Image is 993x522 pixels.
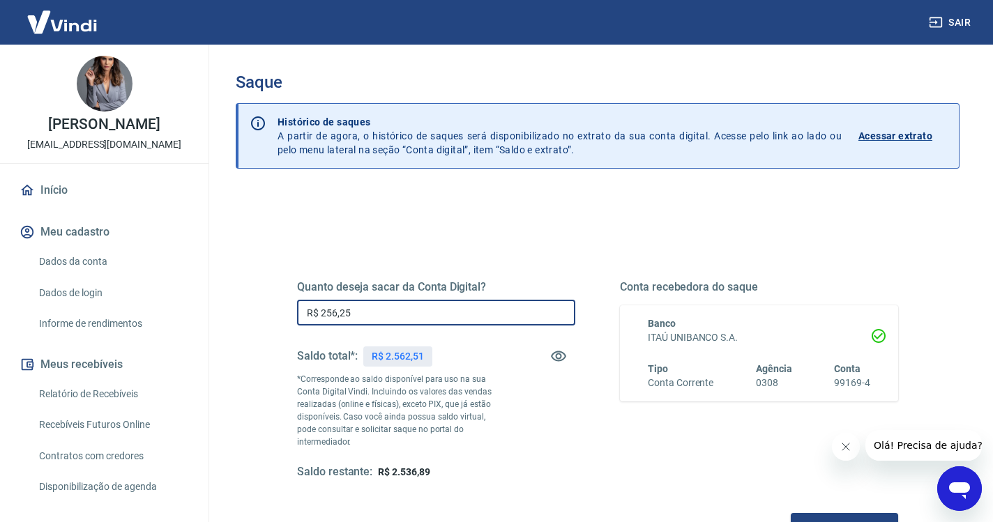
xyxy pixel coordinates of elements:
iframe: Botão para abrir a janela de mensagens [937,466,982,511]
h3: Saque [236,72,960,92]
a: Dados da conta [33,247,192,276]
a: Contratos com credores [33,442,192,470]
a: Informe de rendimentos [33,309,192,338]
p: A partir de agora, o histórico de saques será disponibilizado no extrato da sua conta digital. Ac... [278,115,842,157]
img: Vindi [17,1,107,43]
span: Olá! Precisa de ajuda? [8,10,117,21]
a: Dados de login [33,279,192,307]
p: Histórico de saques [278,115,842,129]
p: [EMAIL_ADDRESS][DOMAIN_NAME] [27,137,181,152]
a: Recebíveis Futuros Online [33,410,192,439]
h5: Quanto deseja sacar da Conta Digital? [297,280,575,294]
p: R$ 2.562,51 [372,349,423,364]
h6: ITAÚ UNIBANCO S.A. [648,330,870,345]
a: Início [17,175,192,206]
p: *Corresponde ao saldo disponível para uso na sua Conta Digital Vindi. Incluindo os valores das ve... [297,373,506,448]
h6: 0308 [756,376,792,390]
p: [PERSON_NAME] [48,117,160,132]
span: Agência [756,363,792,374]
h6: Conta Corrente [648,376,713,390]
img: 2a1775b7-0130-4a11-93e9-33df3cba95cb.jpeg [77,56,132,112]
iframe: Fechar mensagem [832,433,860,461]
span: R$ 2.536,89 [378,466,430,477]
h5: Saldo restante: [297,465,372,479]
span: Banco [648,318,676,329]
a: Acessar extrato [858,115,948,157]
h5: Conta recebedora do saque [620,280,898,294]
h5: Saldo total*: [297,349,358,363]
span: Conta [834,363,861,374]
a: Disponibilização de agenda [33,473,192,501]
a: Relatório de Recebíveis [33,380,192,408]
p: Acessar extrato [858,129,932,143]
iframe: Mensagem da empresa [865,430,982,461]
button: Meu cadastro [17,217,192,247]
h6: 99169-4 [834,376,870,390]
button: Meus recebíveis [17,349,192,380]
span: Tipo [648,363,668,374]
button: Sair [926,10,976,36]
